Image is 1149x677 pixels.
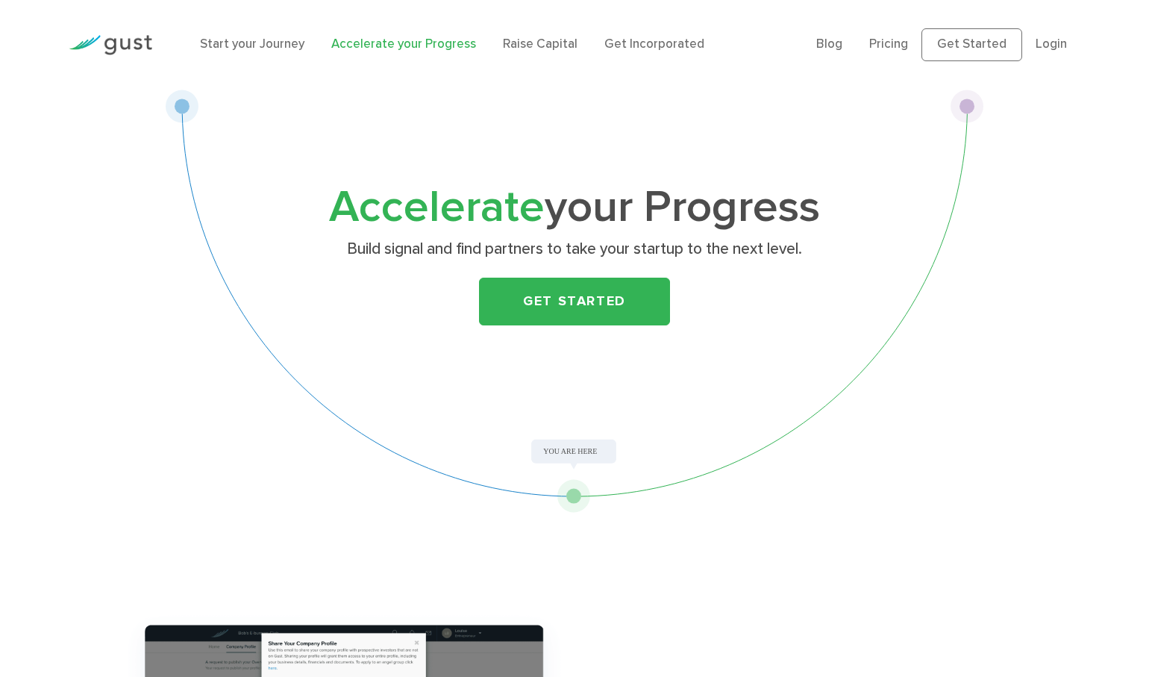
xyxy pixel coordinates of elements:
a: Accelerate your Progress [331,37,476,52]
a: Pricing [869,37,908,52]
a: Get Started [479,278,670,325]
a: Get Started [921,28,1022,61]
p: Build signal and find partners to take your startup to the next level. [285,239,863,260]
a: Login [1036,37,1067,52]
a: Get Incorporated [604,37,704,52]
span: Accelerate [329,181,545,234]
img: Gust Logo [69,35,152,55]
h1: your Progress [280,187,869,228]
a: Start your Journey [200,37,304,52]
a: Raise Capital [503,37,577,52]
a: Blog [816,37,842,52]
